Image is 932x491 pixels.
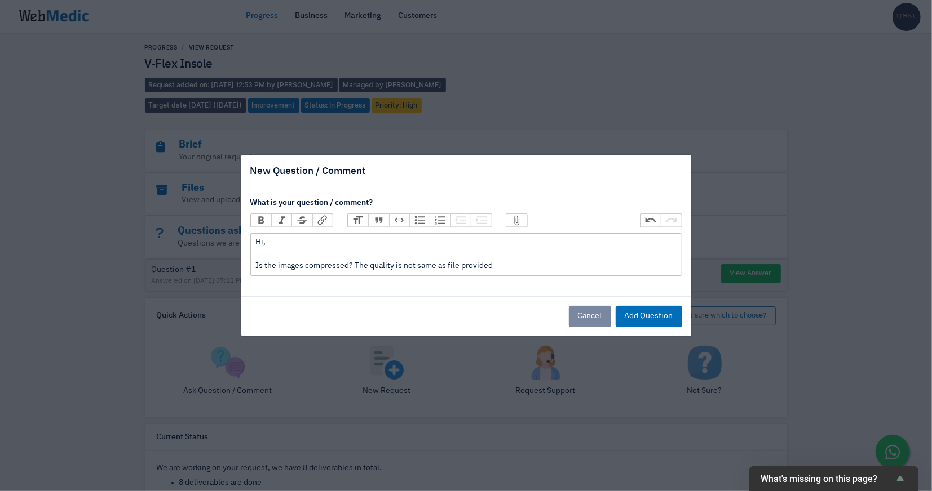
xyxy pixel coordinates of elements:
[271,214,291,226] button: Italic
[312,214,333,226] button: Link
[250,199,373,207] strong: What is your question / comment?
[471,214,491,226] button: Increase Level
[506,214,527,226] button: Attach Files
[569,306,611,327] button: Cancel
[641,214,661,226] button: Undo
[761,472,907,485] button: Show survey - What's missing on this page?
[430,214,450,226] button: Numbers
[450,214,471,226] button: Decrease Level
[291,214,312,226] button: Strikethrough
[661,214,681,226] button: Redo
[348,214,368,226] button: Heading
[255,236,677,272] div: Hi, Is the images compressed? The quality is not same as file provided
[616,306,682,327] button: Add Question
[761,474,894,484] span: What's missing on this page?
[368,214,388,226] button: Quote
[251,214,271,226] button: Bold
[389,214,409,226] button: Code
[409,214,430,226] button: Bullets
[250,164,366,178] h5: New Question / Comment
